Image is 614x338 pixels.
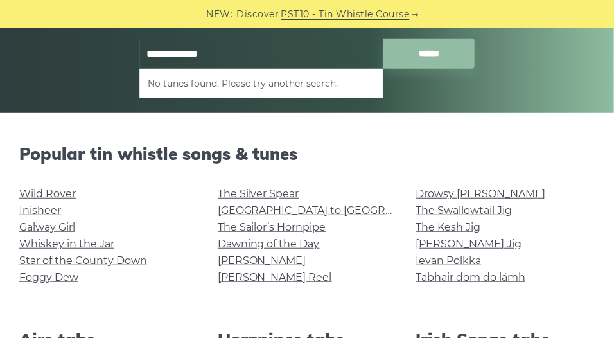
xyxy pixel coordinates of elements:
a: Wild Rover [19,188,76,200]
a: Tabhair dom do lámh [416,271,525,283]
span: NEW: [207,7,233,22]
a: Ievan Polkka [416,254,481,267]
a: The Kesh Jig [416,221,480,233]
a: Inisheer [19,204,61,217]
a: The Sailor’s Hornpipe [218,221,326,233]
a: Dawning of the Day [218,238,320,250]
li: No tunes found. Please try another search. [148,76,375,91]
a: The Silver Spear [218,188,299,200]
a: Star of the County Down [19,254,147,267]
a: [PERSON_NAME] Jig [416,238,522,250]
a: Whiskey in the Jar [19,238,114,250]
a: [PERSON_NAME] Reel [218,271,332,283]
a: Foggy Dew [19,271,78,283]
a: [GEOGRAPHIC_DATA] to [GEOGRAPHIC_DATA] [218,204,455,217]
a: Galway Girl [19,221,75,233]
a: [PERSON_NAME] [218,254,306,267]
h2: Popular tin whistle songs & tunes [19,144,595,164]
a: The Swallowtail Jig [416,204,512,217]
span: Discover [237,7,279,22]
a: PST10 - Tin Whistle Course [281,7,410,22]
a: Drowsy [PERSON_NAME] [416,188,545,200]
